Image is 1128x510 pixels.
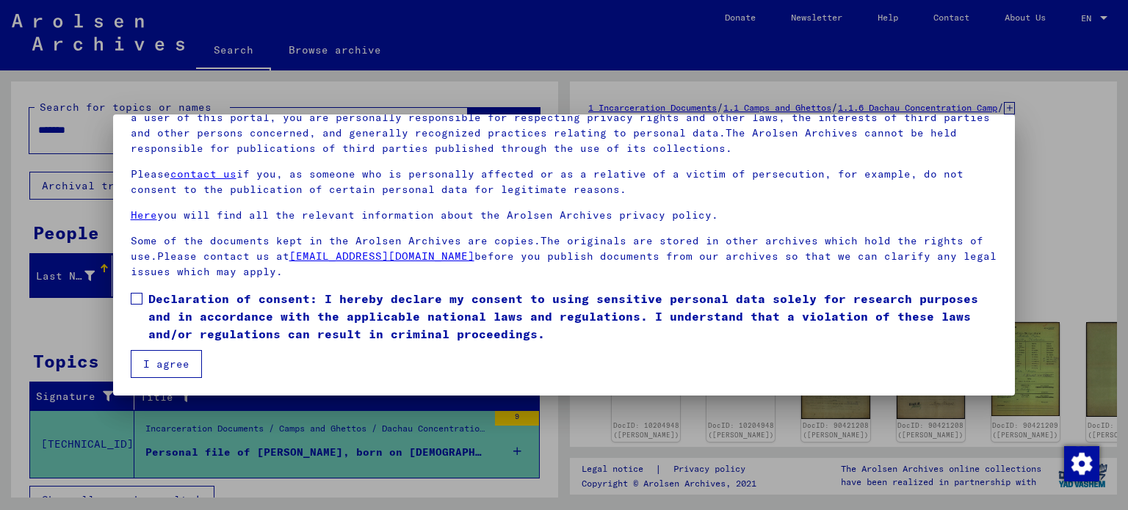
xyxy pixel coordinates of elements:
[289,249,474,263] a: [EMAIL_ADDRESS][DOMAIN_NAME]
[131,208,998,223] p: you will find all the relevant information about the Arolsen Archives privacy policy.
[131,350,202,378] button: I agree
[131,167,998,197] p: Please if you, as someone who is personally affected or as a relative of a victim of persecution,...
[131,95,998,156] p: Please note that this portal on victims of Nazi [MEDICAL_DATA] contains sensitive data on identif...
[148,290,998,343] span: Declaration of consent: I hereby declare my consent to using sensitive personal data solely for r...
[1064,446,1099,481] img: Change consent
[170,167,236,181] a: contact us
[131,233,998,280] p: Some of the documents kept in the Arolsen Archives are copies.The originals are stored in other a...
[131,208,157,222] a: Here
